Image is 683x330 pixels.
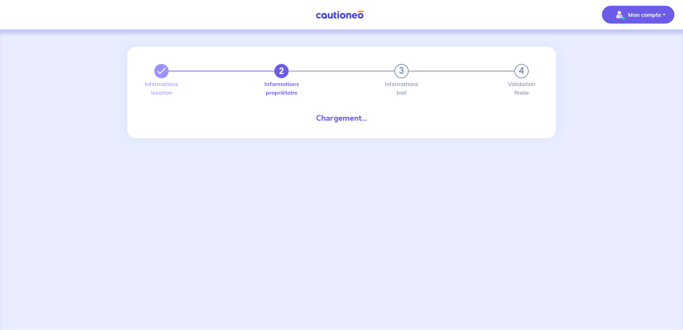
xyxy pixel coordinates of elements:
[602,6,674,24] button: illu_account_valid_menu.svgMon compte
[274,64,289,78] button: 2
[628,10,661,19] p: Mon compte
[149,112,534,124] div: Chargement...
[313,10,367,19] img: Cautioneo
[514,81,529,95] label: Validation finale
[154,81,169,95] label: Informations location
[394,81,409,95] label: Informations bail
[614,9,625,20] img: illu_account_valid_menu.svg
[274,81,289,95] label: Informations propriétaire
